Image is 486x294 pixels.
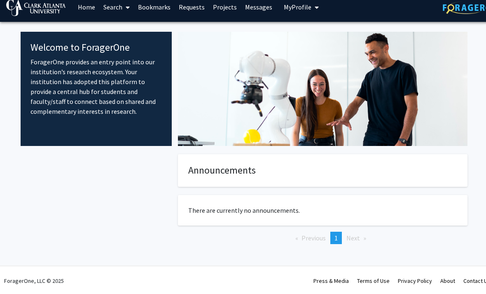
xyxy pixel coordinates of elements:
[334,234,338,242] span: 1
[178,32,467,146] img: Cover Image
[440,277,455,285] a: About
[30,57,162,116] p: ForagerOne provides an entry point into our institution’s research ecosystem. Your institution ha...
[188,205,457,215] p: There are currently no announcements.
[301,234,326,242] span: Previous
[30,42,162,54] h4: Welcome to ForagerOne
[188,165,457,176] h4: Announcements
[398,277,432,285] a: Privacy Policy
[178,232,467,244] ul: Pagination
[357,277,390,285] a: Terms of Use
[346,234,360,242] span: Next
[284,3,311,11] span: My Profile
[6,257,35,288] iframe: Chat
[313,277,349,285] a: Press & Media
